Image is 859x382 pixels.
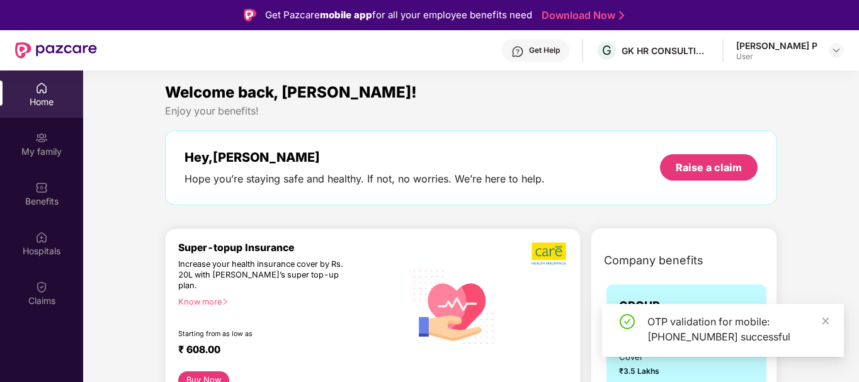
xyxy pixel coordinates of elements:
[529,45,560,55] div: Get Help
[178,297,398,306] div: Know more
[620,314,635,329] span: check-circle
[15,42,97,59] img: New Pazcare Logo
[178,344,393,359] div: ₹ 608.00
[647,314,829,344] div: OTP validation for mobile: [PHONE_NUMBER] successful
[406,257,503,356] img: svg+xml;base64,PHN2ZyB4bWxucz0iaHR0cDovL3d3dy53My5vcmcvMjAwMC9zdmciIHhtbG5zOnhsaW5rPSJodHRwOi8vd3...
[736,40,817,52] div: [PERSON_NAME] P
[619,9,624,22] img: Stroke
[511,45,524,58] img: svg+xml;base64,PHN2ZyBpZD0iSGVscC0zMngzMiIgeG1sbnM9Imh0dHA6Ly93d3cudzMub3JnLzIwMDAvc3ZnIiB3aWR0aD...
[619,297,687,351] span: GROUP HEALTH INSURANCE
[35,82,48,94] img: svg+xml;base64,PHN2ZyBpZD0iSG9tZSIgeG1sbnM9Imh0dHA6Ly93d3cudzMub3JnLzIwMDAvc3ZnIiB3aWR0aD0iMjAiIG...
[320,9,372,21] strong: mobile app
[35,281,48,293] img: svg+xml;base64,PHN2ZyBpZD0iQ2xhaW0iIHhtbG5zPSJodHRwOi8vd3d3LnczLm9yZy8yMDAwL3N2ZyIgd2lkdGg9IjIwIi...
[542,9,620,22] a: Download Now
[265,8,532,23] div: Get Pazcare for all your employee benefits need
[178,330,352,339] div: Starting from as low as
[35,132,48,144] img: svg+xml;base64,PHN2ZyB3aWR0aD0iMjAiIGhlaWdodD0iMjAiIHZpZXdCb3g9IjAgMCAyMCAyMCIgZmlsbD0ibm9uZSIgeG...
[185,150,545,165] div: Hey, [PERSON_NAME]
[178,259,351,291] div: Increase your health insurance cover by Rs. 20L with [PERSON_NAME]’s super top-up plan.
[619,365,678,377] span: ₹3.5 Lakhs
[821,317,830,325] span: close
[831,45,841,55] img: svg+xml;base64,PHN2ZyBpZD0iRHJvcGRvd24tMzJ4MzIiIHhtbG5zPSJodHRwOi8vd3d3LnczLm9yZy8yMDAwL3N2ZyIgd2...
[532,242,567,266] img: b5dec4f62d2307b9de63beb79f102df3.png
[165,104,777,118] div: Enjoy your benefits!
[244,9,256,21] img: Logo
[178,242,406,254] div: Super-topup Insurance
[676,160,742,174] div: Raise a claim
[35,231,48,244] img: svg+xml;base64,PHN2ZyBpZD0iSG9zcGl0YWxzIiB4bWxucz0iaHR0cDovL3d3dy53My5vcmcvMjAwMC9zdmciIHdpZHRoPS...
[165,83,417,101] span: Welcome back, [PERSON_NAME]!
[602,43,612,58] span: G
[185,172,545,186] div: Hope you’re staying safe and healthy. If not, no worries. We’re here to help.
[222,298,229,305] span: right
[604,252,703,269] span: Company benefits
[736,52,817,62] div: User
[622,45,710,57] div: GK HR CONSULTING INDIA PRIVATE LIMITED
[35,181,48,194] img: svg+xml;base64,PHN2ZyBpZD0iQmVuZWZpdHMiIHhtbG5zPSJodHRwOi8vd3d3LnczLm9yZy8yMDAwL3N2ZyIgd2lkdGg9Ij...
